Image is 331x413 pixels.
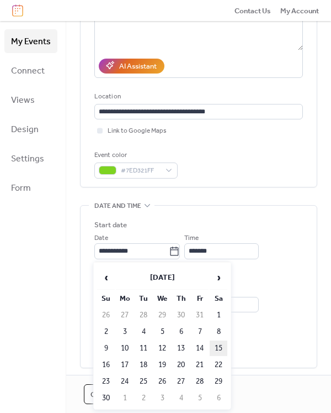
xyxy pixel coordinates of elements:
[210,291,227,306] th: Sa
[84,384,126,404] button: Cancel
[119,61,157,72] div: AI Assistant
[135,357,152,373] td: 18
[11,33,51,50] span: My Events
[4,147,57,170] a: Settings
[121,165,160,176] span: #7ED321FF
[210,374,227,389] td: 29
[97,357,115,373] td: 16
[172,341,190,356] td: 13
[135,341,152,356] td: 11
[116,390,134,406] td: 1
[11,180,31,197] span: Form
[153,374,171,389] td: 26
[153,390,171,406] td: 3
[4,59,57,82] a: Connect
[97,307,115,323] td: 26
[172,291,190,306] th: Th
[135,324,152,339] td: 4
[116,266,209,290] th: [DATE]
[4,117,57,141] a: Design
[191,341,209,356] td: 14
[135,374,152,389] td: 25
[116,324,134,339] td: 3
[153,341,171,356] td: 12
[153,291,171,306] th: We
[97,374,115,389] td: 23
[12,4,23,17] img: logo
[280,5,319,16] a: My Account
[191,324,209,339] td: 7
[153,307,171,323] td: 29
[153,357,171,373] td: 19
[191,291,209,306] th: Fr
[99,59,164,73] button: AI Assistant
[172,374,190,389] td: 27
[172,307,190,323] td: 30
[234,6,271,17] span: Contact Us
[210,390,227,406] td: 6
[116,307,134,323] td: 27
[116,291,134,306] th: Mo
[191,390,209,406] td: 5
[116,374,134,389] td: 24
[116,341,134,356] td: 10
[210,307,227,323] td: 1
[97,291,115,306] th: Su
[97,324,115,339] td: 2
[153,324,171,339] td: 5
[94,150,175,161] div: Event color
[172,324,190,339] td: 6
[94,200,141,211] span: Date and time
[135,291,152,306] th: Tu
[97,390,115,406] td: 30
[172,357,190,373] td: 20
[191,374,209,389] td: 28
[210,341,227,356] td: 15
[4,176,57,200] a: Form
[191,307,209,323] td: 31
[94,233,108,244] span: Date
[184,233,199,244] span: Time
[11,121,39,138] span: Design
[234,5,271,16] a: Contact Us
[94,219,127,231] div: Start date
[94,91,301,102] div: Location
[280,6,319,17] span: My Account
[11,150,44,168] span: Settings
[98,266,114,289] span: ‹
[135,390,152,406] td: 2
[90,389,119,400] span: Cancel
[11,92,35,109] span: Views
[210,357,227,373] td: 22
[116,357,134,373] td: 17
[135,307,152,323] td: 28
[172,390,190,406] td: 4
[11,62,45,80] span: Connect
[210,324,227,339] td: 8
[210,266,227,289] span: ›
[191,357,209,373] td: 21
[4,88,57,112] a: Views
[108,126,167,137] span: Link to Google Maps
[97,341,115,356] td: 9
[4,29,57,53] a: My Events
